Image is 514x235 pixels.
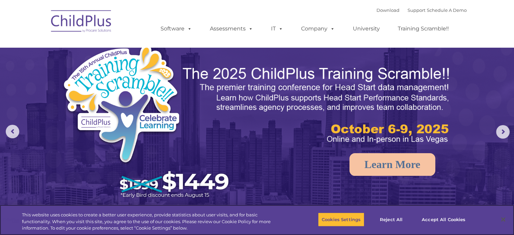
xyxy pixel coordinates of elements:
[48,5,115,39] img: ChildPlus by Procare Solutions
[203,22,260,36] a: Assessments
[370,212,412,227] button: Reject All
[349,153,435,176] a: Learn More
[346,22,387,36] a: University
[376,7,399,13] a: Download
[264,22,290,36] a: IT
[376,7,467,13] font: |
[427,7,467,13] a: Schedule A Demo
[94,45,115,50] span: Last name
[408,7,425,13] a: Support
[318,212,364,227] button: Cookies Settings
[22,212,283,232] div: This website uses cookies to create a better user experience, provide statistics about user visit...
[391,22,456,36] a: Training Scramble!!
[94,72,123,77] span: Phone number
[154,22,199,36] a: Software
[294,22,342,36] a: Company
[418,212,469,227] button: Accept All Cookies
[496,212,511,227] button: Close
